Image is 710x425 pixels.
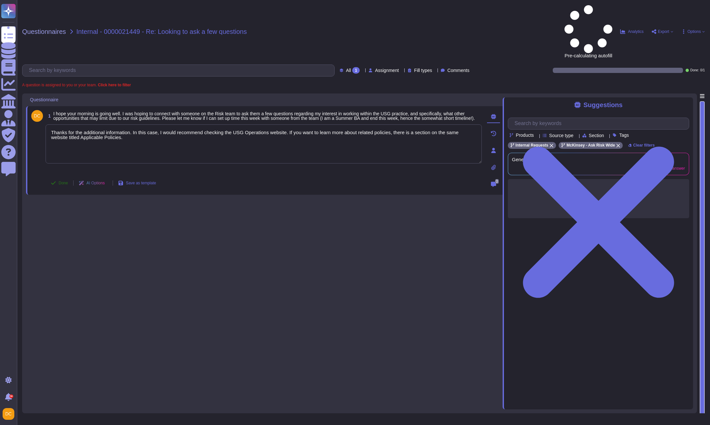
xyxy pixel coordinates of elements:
span: Assignment [375,68,399,73]
button: Analytics [620,29,644,34]
b: Click here to filter [97,83,131,87]
span: 1 [46,114,51,118]
span: Questionnaires [22,28,66,35]
span: All [346,68,351,73]
span: A question is assigned to you or your team. [22,83,131,87]
span: Analytics [628,30,644,34]
span: Comments [447,68,469,73]
span: Fill types [414,68,432,73]
img: user [31,110,43,122]
span: Save as template [126,181,156,185]
div: 9+ [9,394,13,398]
span: Options [688,30,701,34]
button: Done [46,177,73,190]
span: AI Options [87,181,105,185]
button: Save as template [113,177,161,190]
div: 1 [352,67,360,74]
button: user [1,407,19,421]
span: I hope your morning is going well. I was hoping to connect with someone on the Risk team to ask t... [53,111,475,121]
input: Search by keywords [511,118,689,129]
span: Export [658,30,669,34]
textarea: Thanks for the additional information. In this case, I would recommend checking the USG Operation... [46,124,482,163]
span: 0 [495,179,499,184]
img: user [3,408,14,420]
input: Search by keywords [26,65,334,76]
span: Internal - 0000021449 - Re: Looking to ask a few questions [77,28,247,35]
span: Pre-calculating autofill [564,5,612,58]
span: Done: [690,69,699,72]
span: 0 / 1 [700,69,705,72]
span: Done [59,181,68,185]
span: Questionnaire [30,97,58,102]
